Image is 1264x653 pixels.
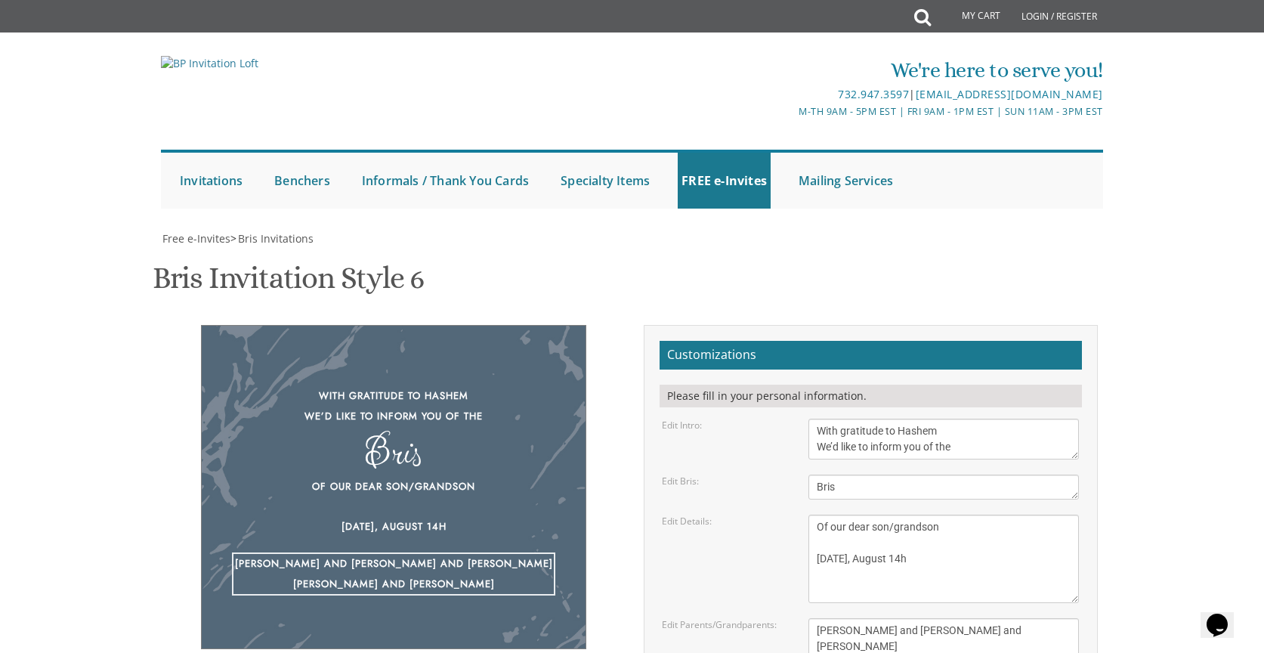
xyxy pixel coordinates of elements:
span: Bris Invitations [238,231,314,246]
a: FREE e-Invites [678,153,771,209]
a: 732.947.3597 [838,87,909,101]
span: Free e-Invites [162,231,230,246]
textarea: Of our dear son/grandson This Shabbos, Parshas Bo at our home [STREET_ADDRESS][PERSON_NAME] [808,515,1079,603]
textarea: With gratitude to Hashem We’d like to inform you of the [808,419,1079,460]
h2: Customizations [660,341,1082,370]
span: > [230,231,314,246]
iframe: chat widget [1201,593,1249,638]
div: | [476,85,1103,104]
label: Edit Intro: [662,419,702,432]
div: We're here to serve you! [476,55,1103,85]
a: Specialty Items [557,153,654,209]
div: Please fill in your personal information. [660,385,1082,407]
a: Invitations [176,153,246,209]
div: With gratitude to Hashem We’d like to inform you of the [232,386,555,426]
div: [PERSON_NAME] and [PERSON_NAME] and [PERSON_NAME] [PERSON_NAME] and [PERSON_NAME] [232,552,555,596]
div: Bris [232,441,555,462]
label: Edit Bris: [662,475,699,487]
a: My Cart [929,2,1011,32]
a: Bris Invitations [236,231,314,246]
div: M-Th 9am - 5pm EST | Fri 9am - 1pm EST | Sun 11am - 3pm EST [476,104,1103,119]
a: Free e-Invites [161,231,230,246]
a: Informals / Thank You Cards [358,153,533,209]
label: Edit Details: [662,515,712,528]
a: Mailing Services [795,153,897,209]
img: BP Invitation Loft [161,56,258,71]
a: [EMAIL_ADDRESS][DOMAIN_NAME] [916,87,1103,101]
a: Benchers [270,153,334,209]
label: Edit Parents/Grandparents: [662,618,777,631]
textarea: Bris [808,475,1079,500]
h1: Bris Invitation Style 6 [153,262,424,306]
div: Of our dear son/grandson [DATE], August 14h [232,477,555,537]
